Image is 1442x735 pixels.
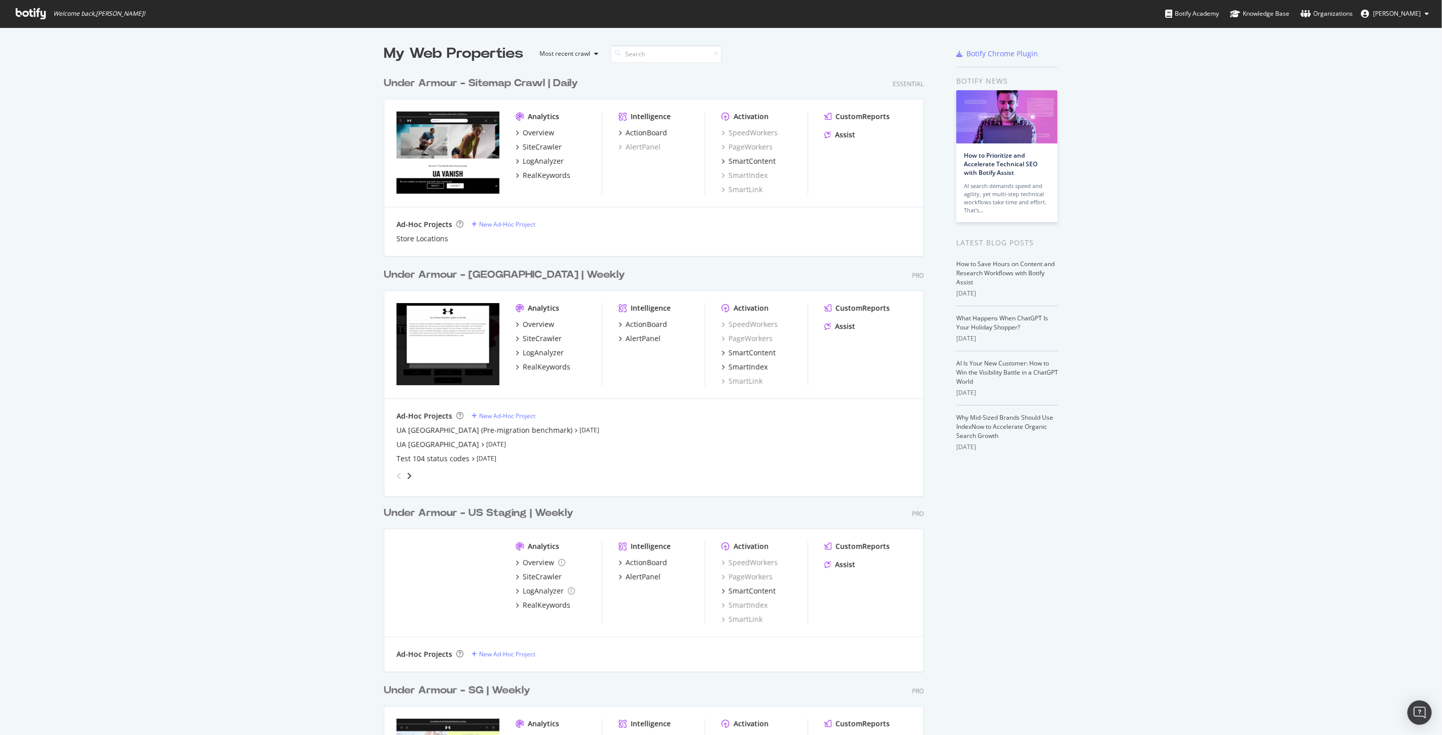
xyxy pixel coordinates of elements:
[396,425,572,435] a: UA [GEOGRAPHIC_DATA] (Pre-migration benchmark)
[964,151,1037,177] a: How to Prioritize and Accelerate Technical SEO with Botify Assist
[516,128,554,138] a: Overview
[835,321,855,332] div: Assist
[824,112,890,122] a: CustomReports
[516,156,564,166] a: LogAnalyzer
[626,558,667,568] div: ActionBoard
[722,614,763,624] a: SmartLink
[824,303,890,313] a: CustomReports
[1353,6,1437,22] button: [PERSON_NAME]
[956,334,1058,343] div: [DATE]
[516,600,570,610] a: RealKeywords
[619,558,667,568] a: ActionBoard
[523,156,564,166] div: LogAnalyzer
[539,51,590,57] div: Most recent crawl
[722,376,763,386] a: SmartLink
[722,128,778,138] a: SpeedWorkers
[966,49,1038,59] div: Botify Chrome Plugin
[384,76,578,91] div: Under Armour - Sitemap Crawl | Daily
[722,142,773,152] div: PageWorkers
[956,314,1048,332] a: What Happens When ChatGPT Is Your Holiday Shopper?
[956,76,1058,87] div: Botify news
[956,443,1058,452] div: [DATE]
[1165,9,1219,19] div: Botify Academy
[396,411,452,421] div: Ad-Hoc Projects
[619,319,667,329] a: ActionBoard
[516,334,562,344] a: SiteCrawler
[384,268,625,282] div: Under Armour - [GEOGRAPHIC_DATA] | Weekly
[523,142,562,152] div: SiteCrawler
[384,268,629,282] a: Under Armour - [GEOGRAPHIC_DATA] | Weekly
[472,220,535,229] a: New Ad-Hoc Project
[956,260,1055,286] a: How to Save Hours on Content and Research Workflows with Botify Assist
[516,586,575,596] a: LogAnalyzer
[396,454,470,464] a: Test 104 status codes
[835,130,855,140] div: Assist
[384,44,523,64] div: My Web Properties
[523,128,554,138] div: Overview
[631,719,671,729] div: Intelligence
[523,362,570,372] div: RealKeywords
[523,600,570,610] div: RealKeywords
[523,170,570,180] div: RealKeywords
[631,112,671,122] div: Intelligence
[523,319,554,329] div: Overview
[824,541,890,552] a: CustomReports
[824,321,855,332] a: Assist
[626,128,667,138] div: ActionBoard
[619,572,661,582] a: AlertPanel
[722,586,776,596] a: SmartContent
[396,439,479,450] a: UA [GEOGRAPHIC_DATA]
[956,49,1038,59] a: Botify Chrome Plugin
[523,334,562,344] div: SiteCrawler
[477,454,496,463] a: [DATE]
[523,558,554,568] div: Overview
[722,600,768,610] a: SmartIndex
[626,334,661,344] div: AlertPanel
[722,348,776,358] a: SmartContent
[893,80,924,88] div: Essential
[734,541,769,552] div: Activation
[722,319,778,329] a: SpeedWorkers
[722,170,768,180] a: SmartIndex
[835,560,855,570] div: Assist
[729,156,776,166] div: SmartContent
[1373,9,1421,18] span: David Drey
[722,558,778,568] a: SpeedWorkers
[964,182,1050,214] div: AI search demands speed and agility, yet multi-step technical workflows take time and effort. Tha...
[836,541,890,552] div: CustomReports
[486,440,506,449] a: [DATE]
[626,319,667,329] div: ActionBoard
[396,234,448,244] div: Store Locations
[516,348,564,358] a: LogAnalyzer
[912,271,924,280] div: Pro
[392,468,406,484] div: angle-left
[516,142,562,152] a: SiteCrawler
[610,45,722,63] input: Search
[528,541,559,552] div: Analytics
[824,719,890,729] a: CustomReports
[956,413,1053,440] a: Why Mid-Sized Brands Should Use IndexNow to Accelerate Organic Search Growth
[396,219,452,230] div: Ad-Hoc Projects
[729,362,768,372] div: SmartIndex
[836,303,890,313] div: CustomReports
[406,471,413,481] div: angle-right
[619,142,661,152] a: AlertPanel
[384,506,578,521] a: Under Armour - US Staging | Weekly
[722,185,763,195] a: SmartLink
[384,683,534,698] a: Under Armour - SG | Weekly
[516,558,565,568] a: Overview
[1230,9,1289,19] div: Knowledge Base
[619,334,661,344] a: AlertPanel
[722,334,773,344] a: PageWorkers
[516,362,570,372] a: RealKeywords
[722,572,773,582] a: PageWorkers
[912,509,924,518] div: Pro
[956,289,1058,298] div: [DATE]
